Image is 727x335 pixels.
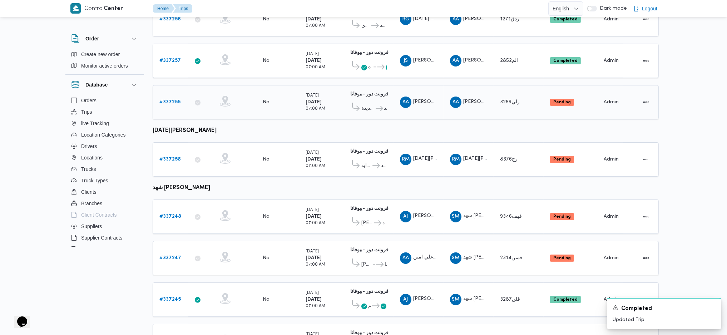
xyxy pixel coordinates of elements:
[306,17,322,21] b: [DATE]
[159,100,180,104] b: # 337255
[306,263,325,267] small: 07:00 AM
[553,100,571,104] b: Pending
[463,16,504,21] span: [PERSON_NAME]
[368,302,371,310] span: قسم المقطم
[361,21,370,30] span: قسم المعادي
[71,34,138,43] button: Order
[641,55,652,66] button: Actions
[263,99,269,105] div: No
[104,6,123,11] b: Center
[159,295,181,304] a: #337245
[452,154,460,165] span: RM
[68,141,141,152] button: Drivers
[159,17,181,21] b: # 337256
[402,97,409,108] span: AA
[159,58,181,63] b: # 337257
[550,213,574,220] span: Pending
[553,297,578,302] b: Completed
[68,49,141,60] button: Create new order
[463,297,514,301] span: شهد [PERSON_NAME]
[452,14,459,25] span: AA
[452,252,460,264] span: SM
[68,243,141,255] button: Devices
[500,214,522,219] span: قهف9346
[68,60,141,72] button: Monitor active orders
[81,165,96,173] span: Trucks
[7,306,30,328] iframe: chat widget
[306,304,325,308] small: 07:00 AM
[81,176,108,185] span: Truck Types
[597,6,627,11] span: Dark mode
[81,130,126,139] span: Location Categories
[350,206,389,211] b: فرونت دور -بيوفانا
[450,211,461,222] div: Shahad Mustfi Ahmad Abadah Abas Hamodah
[361,104,375,113] span: قسم أول القاهرة الجديدة
[263,213,269,220] div: No
[450,252,461,264] div: Shahad Mustfi Ahmad Abadah Abas Hamodah
[68,95,141,106] button: Orders
[550,156,574,163] span: Pending
[68,232,141,243] button: Supplier Contracts
[68,175,141,186] button: Truck Types
[306,291,319,295] small: [DATE]
[81,211,117,219] span: Client Contracts
[71,80,138,89] button: Database
[68,152,141,163] button: Locations
[68,129,141,141] button: Location Categories
[413,16,484,21] span: [DATE] غريب [PERSON_NAME]
[153,4,174,13] button: Home
[306,256,322,260] b: [DATE]
[263,296,269,303] div: No
[613,304,716,313] div: Notification
[553,59,578,63] b: Completed
[604,100,619,104] span: Admin
[306,100,322,104] b: [DATE]
[452,294,460,305] span: SM
[550,57,581,64] span: Completed
[263,156,269,163] div: No
[450,154,461,165] div: Rmdhan Muhammad Muhammad Abadalamunam
[81,96,97,105] span: Orders
[306,297,322,302] b: [DATE]
[400,294,411,305] div: Ahmad Jmal Muhammad Mahmood Aljiazaoi
[413,255,475,260] span: علي امين [PERSON_NAME]
[81,61,128,70] span: Monitor active orders
[553,215,571,219] b: Pending
[263,58,269,64] div: No
[361,260,372,269] span: [PERSON_NAME]
[641,14,652,25] button: Actions
[81,245,99,253] span: Devices
[68,198,141,209] button: Branches
[350,50,389,55] b: فرونت دور -بيوفانا
[68,186,141,198] button: Clients
[413,214,454,218] span: [PERSON_NAME]
[402,154,410,165] span: RM
[159,157,181,162] b: # 337258
[306,65,325,69] small: 07:00 AM
[384,104,387,113] span: فرونت دور مسطرد
[173,4,192,13] button: Trips
[263,16,269,23] div: No
[81,50,120,59] span: Create new order
[500,297,520,302] span: قلن3287
[641,252,652,264] button: Actions
[463,157,520,161] span: [DATE][PERSON_NAME]
[159,15,181,24] a: #337256
[402,252,409,264] span: AA
[65,95,144,250] div: Database
[400,14,411,25] div: Rmdhan Ghrib Muhammad Abadallah
[65,49,144,74] div: Order
[642,4,657,13] span: Logout
[159,155,181,164] a: #337258
[350,289,389,294] b: فرونت دور -بيوفانا
[553,256,571,260] b: Pending
[380,21,387,30] span: فرونت دور مسطرد
[153,128,217,133] b: [DATE][PERSON_NAME]
[450,97,461,108] div: Alsaid Ahmad Alsaid Ibrahem
[413,99,454,104] span: [PERSON_NAME]
[500,256,522,260] span: قسن2314
[68,163,141,175] button: Trucks
[153,185,210,191] b: شهد [PERSON_NAME]
[404,55,408,66] span: JS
